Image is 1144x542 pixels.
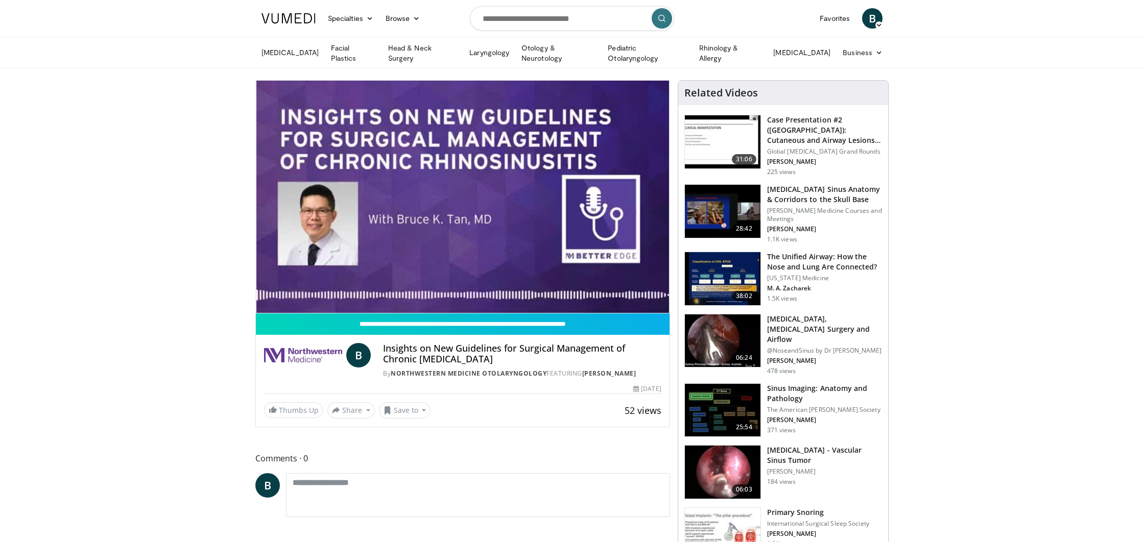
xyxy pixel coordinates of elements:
h3: Primary Snoring [767,507,869,518]
p: 225 views [767,168,796,176]
h3: [MEDICAL_DATA],[MEDICAL_DATA] Surgery and Airflow [767,314,882,344]
img: VuMedi Logo [261,13,316,23]
a: Business [837,42,889,63]
input: Search topics, interventions [470,6,674,31]
span: 28:42 [732,224,756,234]
a: 38:02 The Unified Airway: How the Nose and Lung Are Connected? [US_STATE] Medicine M. A. Zacharek... [684,252,882,306]
a: Otology & Neurotology [515,43,602,63]
span: 06:03 [732,484,756,495]
p: International Surgical Sleep Society [767,520,869,528]
h3: Sinus Imaging: Anatomy and Pathology [767,383,882,404]
h3: [MEDICAL_DATA] Sinus Anatomy & Corridors to the Skull Base [767,184,882,205]
span: 06:24 [732,353,756,363]
p: 371 views [767,426,796,434]
p: [PERSON_NAME] [767,530,869,538]
a: Facial Plastics [325,43,382,63]
p: [PERSON_NAME] Medicine Courses and Meetings [767,207,882,223]
a: 06:24 [MEDICAL_DATA],[MEDICAL_DATA] Surgery and Airflow @NoseandSinus by Dr [PERSON_NAME] [PERSON... [684,314,882,375]
a: B [862,8,883,29]
img: 5d00bf9a-6682-42b9-8190-7af1e88f226b.150x105_q85_crop-smart_upscale.jpg [685,384,760,437]
div: [DATE] [633,384,661,393]
a: Northwestern Medicine Otolaryngology [391,369,546,378]
a: B [255,473,280,498]
a: [PERSON_NAME] [582,369,636,378]
a: 25:54 Sinus Imaging: Anatomy and Pathology The American [PERSON_NAME] Society [PERSON_NAME] 371 v... [684,383,882,437]
a: [MEDICAL_DATA] [255,42,325,63]
a: 28:42 [MEDICAL_DATA] Sinus Anatomy & Corridors to the Skull Base [PERSON_NAME] Medicine Courses a... [684,184,882,243]
a: Rhinology & Allergy [693,43,768,63]
p: 1.1K views [767,235,797,243]
a: Laryngology [463,42,515,63]
span: 38:02 [732,291,756,301]
h4: Related Videos [684,87,758,99]
p: The American [PERSON_NAME] Society [767,406,882,414]
img: 9ed0e65e-186e-47f9-881c-899f9222644a.150x105_q85_crop-smart_upscale.jpg [685,446,760,499]
p: [PERSON_NAME] [767,225,882,233]
p: @NoseandSinus by Dr [PERSON_NAME] [767,347,882,355]
a: Pediatric Otolaryngology [602,43,693,63]
a: 31:06 Case Presentation #2 ([GEOGRAPHIC_DATA]): Cutaneous and Airway Lesions i… Global [MEDICAL_D... [684,115,882,176]
img: 5c1a841c-37ed-4666-a27e-9093f124e297.150x105_q85_crop-smart_upscale.jpg [685,314,760,367]
p: M. A. Zacharek [767,284,882,292]
p: [PERSON_NAME] [767,158,882,166]
div: By FEATURING [383,369,661,378]
video-js: Video Player [256,81,670,313]
p: 478 views [767,367,796,375]
img: 283069f7-db48-4020-b5ba-d883939bec3b.150x105_q85_crop-smart_upscale.jpg [685,115,760,168]
span: 31:06 [732,154,756,164]
h4: Insights on New Guidelines for Surgical Management of Chronic [MEDICAL_DATA] [383,343,661,365]
img: Northwestern Medicine Otolaryngology [264,343,342,367]
button: Save to [379,402,431,418]
button: Share [327,402,375,418]
p: [PERSON_NAME] [767,467,882,476]
img: 276d523b-ec6d-4eb7-b147-bbf3804ee4a7.150x105_q85_crop-smart_upscale.jpg [685,185,760,238]
h3: [MEDICAL_DATA] - Vascular Sinus Tumor [767,445,882,465]
a: Browse [379,8,426,29]
a: 06:03 [MEDICAL_DATA] - Vascular Sinus Tumor [PERSON_NAME] 184 views [684,445,882,499]
a: B [346,343,371,367]
a: [MEDICAL_DATA] [767,42,837,63]
a: Favorites [814,8,856,29]
p: Global [MEDICAL_DATA] Grand Rounds [767,147,882,156]
p: 184 views [767,478,796,486]
p: 1.5K views [767,294,797,303]
span: 25:54 [732,422,756,432]
a: Head & Neck Surgery [382,43,463,63]
img: fce5840f-3651-4d2e-85b0-3edded5ac8fb.150x105_q85_crop-smart_upscale.jpg [685,252,760,305]
a: Thumbs Up [264,402,323,418]
p: [PERSON_NAME] [767,357,882,365]
h3: Case Presentation #2 ([GEOGRAPHIC_DATA]): Cutaneous and Airway Lesions i… [767,115,882,145]
span: 52 views [625,404,661,416]
h3: The Unified Airway: How the Nose and Lung Are Connected? [767,252,882,272]
span: Comments 0 [255,452,670,465]
p: [US_STATE] Medicine [767,274,882,282]
p: [PERSON_NAME] [767,416,882,424]
a: Specialties [322,8,379,29]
